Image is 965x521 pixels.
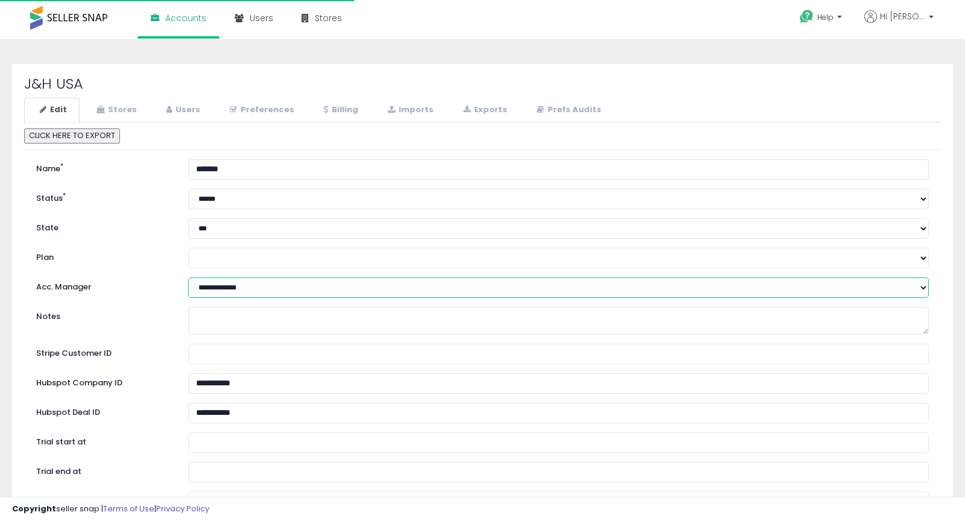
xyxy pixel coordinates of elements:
a: Billing [308,98,371,122]
label: Hubspot Company ID [27,373,179,389]
a: Edit [24,98,80,122]
strong: Copyright [12,503,56,514]
a: Exports [448,98,520,122]
span: Accounts [165,12,206,24]
a: Preferences [214,98,307,122]
label: Stripe Customer ID [27,344,179,359]
a: Imports [372,98,446,122]
label: Name [27,159,179,175]
a: Privacy Policy [156,503,209,514]
i: Get Help [799,9,814,24]
label: Notes [27,307,179,323]
label: Hubspot Deal ID [27,403,179,418]
label: Status [27,189,179,204]
span: Help [817,12,834,22]
label: Acc. Manager [27,277,179,293]
label: Accelerator ends at [27,491,179,507]
span: Stores [315,12,342,24]
label: Trial end at [27,462,179,478]
a: Hi [PERSON_NAME] [864,10,934,37]
a: Terms of Use [103,503,154,514]
a: Users [151,98,213,122]
label: Trial start at [27,432,179,448]
span: Users [250,12,273,24]
button: CLICK HERE TO EXPORT [24,128,120,144]
a: Stores [81,98,150,122]
span: Hi [PERSON_NAME] [880,10,925,22]
a: Prefs Audits [521,98,614,122]
label: State [27,218,179,234]
label: Plan [27,248,179,264]
div: seller snap | | [12,504,209,515]
h2: J&H USA [24,76,941,92]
